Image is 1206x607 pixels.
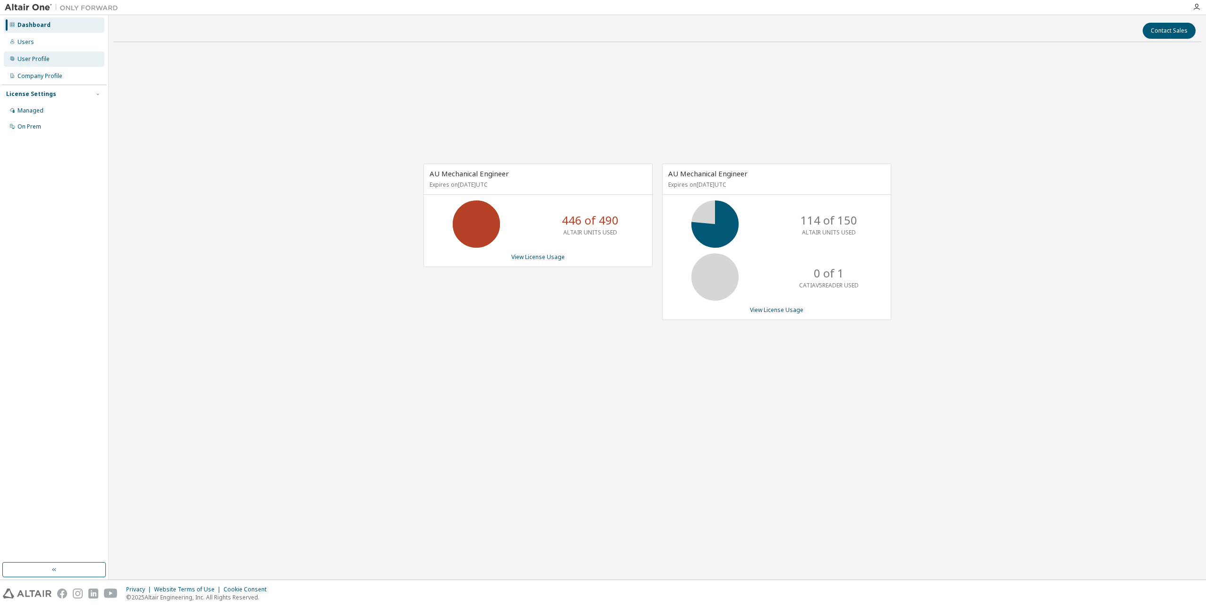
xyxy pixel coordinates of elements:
[430,181,644,189] p: Expires on [DATE] UTC
[154,586,224,593] div: Website Terms of Use
[73,589,83,598] img: instagram.svg
[802,228,856,236] p: ALTAIR UNITS USED
[17,55,50,63] div: User Profile
[17,38,34,46] div: Users
[88,589,98,598] img: linkedin.svg
[668,169,748,178] span: AU Mechanical Engineer
[17,123,41,130] div: On Prem
[17,21,51,29] div: Dashboard
[126,593,272,601] p: © 2025 Altair Engineering, Inc. All Rights Reserved.
[562,212,619,228] p: 446 of 490
[224,586,272,593] div: Cookie Consent
[17,107,43,114] div: Managed
[511,253,565,261] a: View License Usage
[668,181,883,189] p: Expires on [DATE] UTC
[5,3,123,12] img: Altair One
[6,90,56,98] div: License Settings
[104,589,118,598] img: youtube.svg
[3,589,52,598] img: altair_logo.svg
[799,281,859,289] p: CATIAV5READER USED
[57,589,67,598] img: facebook.svg
[430,169,509,178] span: AU Mechanical Engineer
[750,306,803,314] a: View License Usage
[563,228,617,236] p: ALTAIR UNITS USED
[814,265,844,281] p: 0 of 1
[17,72,62,80] div: Company Profile
[126,586,154,593] div: Privacy
[801,212,857,228] p: 114 of 150
[1143,23,1196,39] button: Contact Sales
